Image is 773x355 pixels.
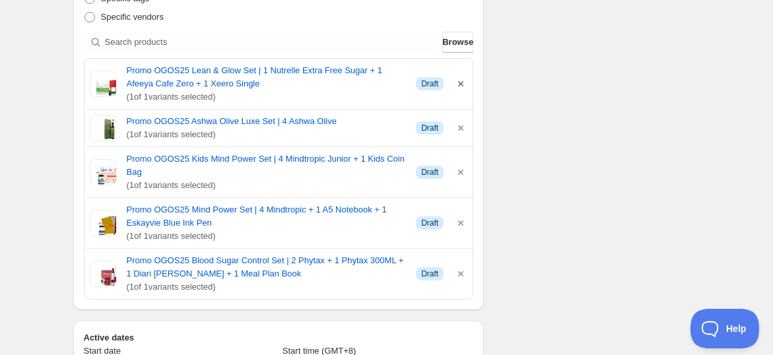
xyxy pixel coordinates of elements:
span: ( 1 of 1 variants selected) [127,128,406,141]
span: Draft [421,167,438,177]
a: Promo OGOS25 Kids Mind Power Set | 4 Mindtropic Junior + 1 Kids Coin Bag [127,152,406,179]
span: ( 1 of 1 variants selected) [127,179,406,192]
iframe: Toggle Customer Support [690,309,760,348]
a: Promo OGOS25 Blood Sugar Control Set | 2 Phytax + 1 Phytax 300ML + 1 Diari [PERSON_NAME] + 1 Meal... [127,254,406,280]
span: Draft [421,218,438,228]
span: Browse [442,36,473,49]
a: Promo OGOS25 Lean & Glow Set | 1 Nutrelle Extra Free Sugar + 1 Afeeya Cafe Zero + 1 Xeero Single [127,64,406,90]
span: Draft [421,123,438,133]
span: Specific vendors [101,12,164,22]
span: Draft [421,269,438,279]
h2: Active dates [84,331,474,344]
input: Search products [105,32,440,53]
span: ( 1 of 1 variants selected) [127,90,406,104]
a: Promo OGOS25 Ashwa Olive Luxe Set | 4 Ashwa Olive [127,115,406,128]
span: Draft [421,79,438,89]
button: Browse [442,32,473,53]
span: ( 1 of 1 variants selected) [127,230,406,243]
span: ( 1 of 1 variants selected) [127,280,406,294]
a: Promo OGOS25 Mind Power Set | 4 Mindtropic + 1 A5 Notebook + 1 Eskayvie Blue Ink Pen [127,203,406,230]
